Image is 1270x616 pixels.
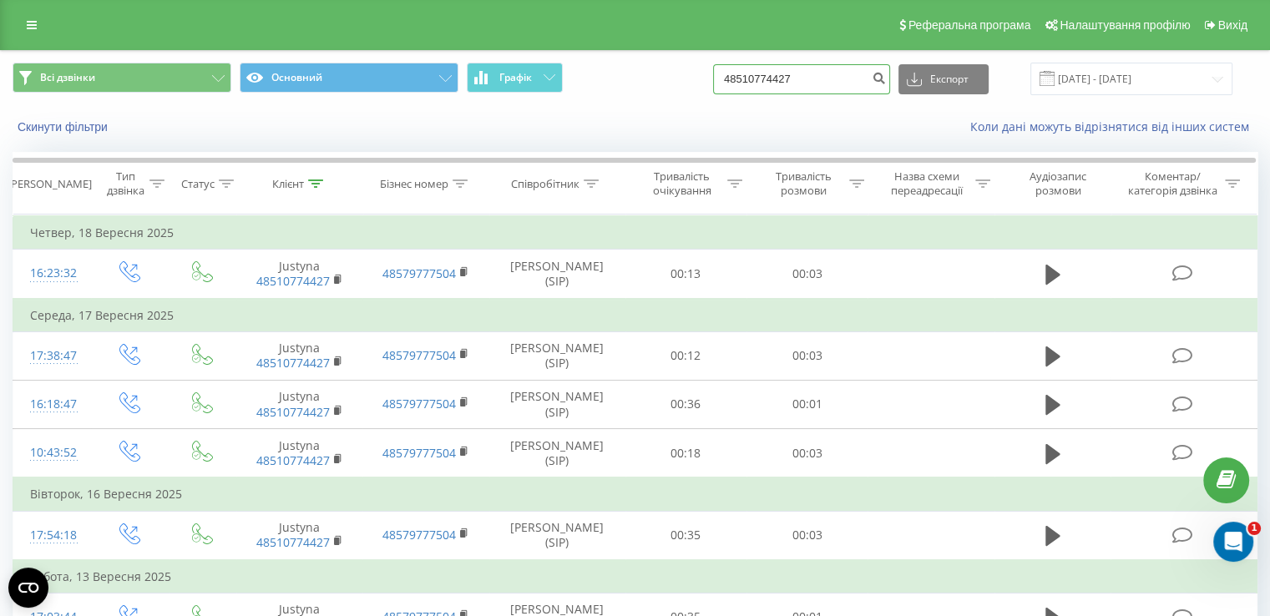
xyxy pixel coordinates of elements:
[1247,522,1261,535] span: 1
[499,72,532,83] span: Графік
[746,380,868,428] td: 00:01
[489,250,625,299] td: [PERSON_NAME] (SIP)
[489,429,625,478] td: [PERSON_NAME] (SIP)
[13,560,1257,593] td: Субота, 13 Вересня 2025
[713,64,890,94] input: Пошук за номером
[625,250,746,299] td: 00:13
[236,429,362,478] td: Justyna
[382,527,456,543] a: 48579777504
[8,568,48,608] button: Open CMP widget
[382,347,456,363] a: 48579777504
[489,331,625,380] td: [PERSON_NAME] (SIP)
[181,177,215,191] div: Статус
[746,250,868,299] td: 00:03
[908,18,1031,32] span: Реферальна програма
[883,169,971,198] div: Назва схеми переадресації
[489,511,625,560] td: [PERSON_NAME] (SIP)
[236,250,362,299] td: Justyna
[970,119,1257,134] a: Коли дані можуть відрізнятися вiд інших систем
[256,452,330,468] a: 48510774427
[761,169,845,198] div: Тривалість розмови
[30,257,74,290] div: 16:23:32
[746,511,868,560] td: 00:03
[746,331,868,380] td: 00:03
[746,429,868,478] td: 00:03
[13,63,231,93] button: Всі дзвінки
[256,355,330,371] a: 48510774427
[382,445,456,461] a: 48579777504
[1060,18,1190,32] span: Налаштування профілю
[1213,522,1253,562] iframe: Intercom live chat
[256,404,330,420] a: 48510774427
[13,216,1257,250] td: Четвер, 18 Вересня 2025
[30,519,74,552] div: 17:54:18
[489,380,625,428] td: [PERSON_NAME] (SIP)
[236,511,362,560] td: Justyna
[511,177,579,191] div: Співробітник
[625,380,746,428] td: 00:36
[13,119,116,134] button: Скинути фільтри
[105,169,144,198] div: Тип дзвінка
[240,63,458,93] button: Основний
[236,331,362,380] td: Justyna
[382,396,456,412] a: 48579777504
[467,63,563,93] button: Графік
[1123,169,1221,198] div: Коментар/категорія дзвінка
[13,477,1257,511] td: Вівторок, 16 Вересня 2025
[625,331,746,380] td: 00:12
[8,177,92,191] div: [PERSON_NAME]
[625,511,746,560] td: 00:35
[30,437,74,469] div: 10:43:52
[1009,169,1107,198] div: Аудіозапис розмови
[898,64,989,94] button: Експорт
[13,299,1257,332] td: Середа, 17 Вересня 2025
[256,534,330,550] a: 48510774427
[236,380,362,428] td: Justyna
[625,429,746,478] td: 00:18
[1218,18,1247,32] span: Вихід
[272,177,304,191] div: Клієнт
[40,71,95,84] span: Всі дзвінки
[256,273,330,289] a: 48510774427
[640,169,724,198] div: Тривалість очікування
[30,388,74,421] div: 16:18:47
[382,265,456,281] a: 48579777504
[380,177,448,191] div: Бізнес номер
[30,340,74,372] div: 17:38:47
